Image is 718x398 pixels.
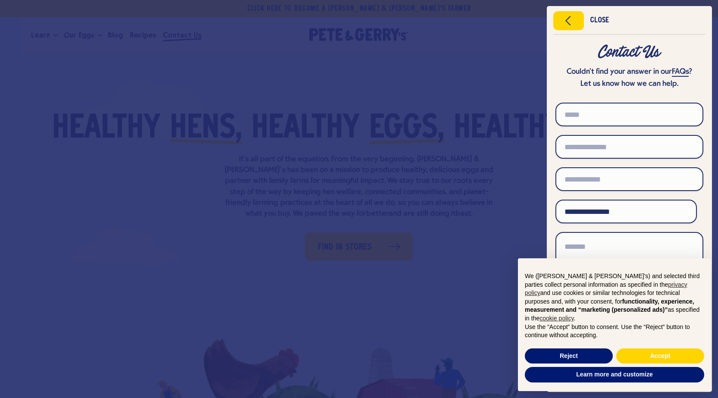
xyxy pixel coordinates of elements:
p: Couldn’t find your answer in our ? [555,66,703,78]
p: We ([PERSON_NAME] & [PERSON_NAME]'s) and selected third parties collect personal information as s... [525,272,704,323]
div: Close [590,18,609,24]
a: FAQs [672,68,689,77]
div: Contact Us [555,44,703,60]
button: Accept [616,348,704,364]
button: Reject [525,348,613,364]
button: Learn more and customize [525,367,704,382]
p: Let us know how we can help. [555,78,703,90]
p: Use the “Accept” button to consent. Use the “Reject” button to continue without accepting. [525,323,704,340]
button: Close menu [553,11,584,30]
a: cookie policy [539,315,574,322]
